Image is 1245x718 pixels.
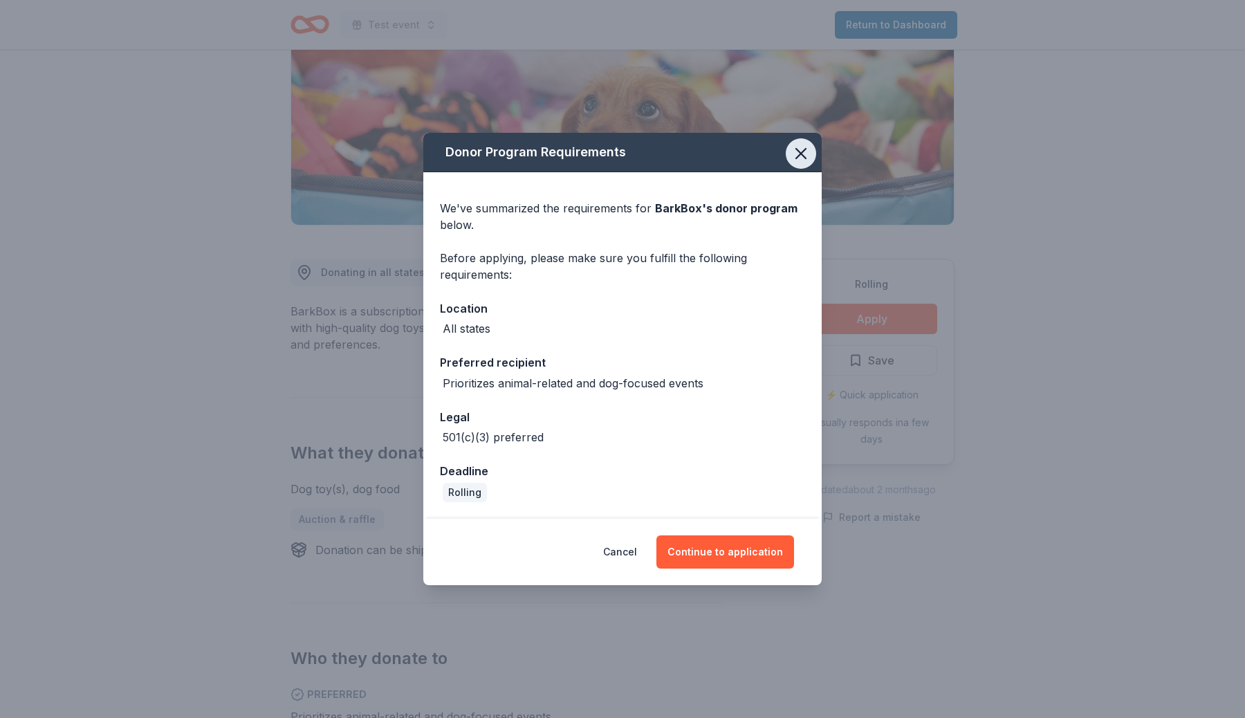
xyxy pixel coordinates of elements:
[443,320,490,337] div: All states
[440,462,805,480] div: Deadline
[655,201,797,215] span: BarkBox 's donor program
[443,375,703,392] div: Prioritizes animal-related and dog-focused events
[656,535,794,569] button: Continue to application
[443,429,544,445] div: 501(c)(3) preferred
[440,250,805,283] div: Before applying, please make sure you fulfill the following requirements:
[423,133,822,172] div: Donor Program Requirements
[440,200,805,233] div: We've summarized the requirements for below.
[443,483,487,502] div: Rolling
[440,408,805,426] div: Legal
[440,353,805,371] div: Preferred recipient
[603,535,637,569] button: Cancel
[440,300,805,317] div: Location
